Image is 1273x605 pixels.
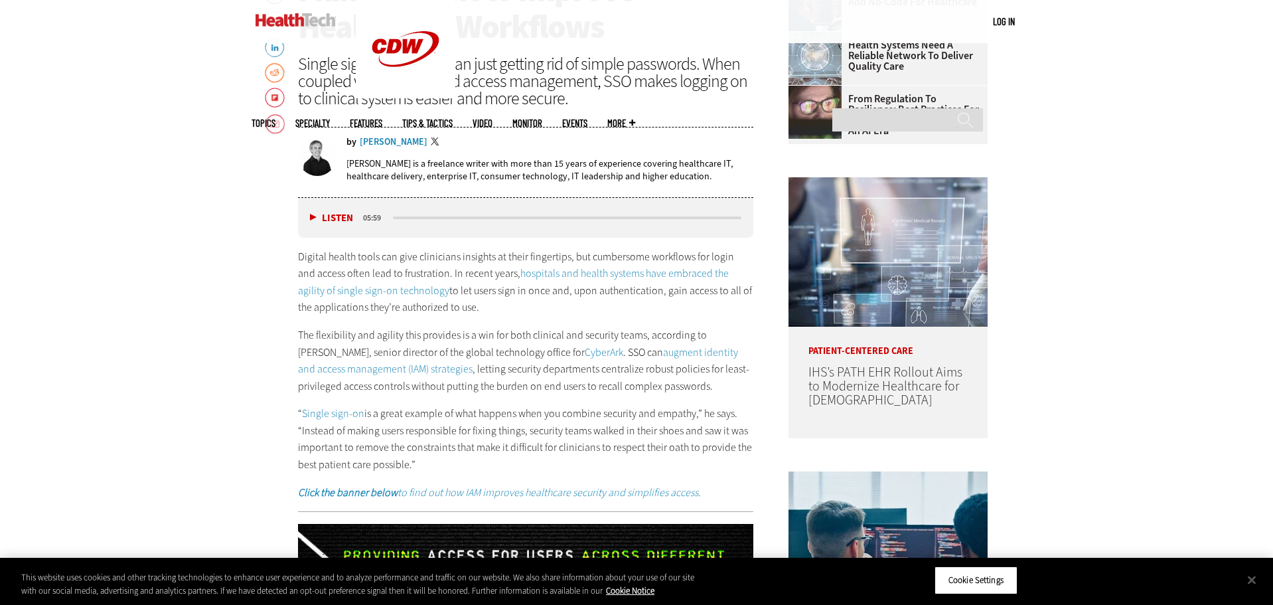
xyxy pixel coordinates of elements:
a: Events [562,118,587,128]
a: More information about your privacy [606,585,654,596]
em: to find out how IAM improves healthcare security and simplifies access. [298,485,701,499]
span: More [607,118,635,128]
a: Video [473,118,492,128]
a: IHS’s PATH EHR Rollout Aims to Modernize Healthcare for [DEMOGRAPHIC_DATA] [808,363,962,409]
span: Specialty [295,118,330,128]
a: CDW [356,88,455,102]
a: MonITor [512,118,542,128]
button: Close [1237,565,1266,594]
p: Patient-Centered Care [788,327,988,356]
a: CyberArk [585,345,623,359]
a: Log in [993,15,1015,27]
div: media player [298,198,753,238]
img: Electronic health records [788,177,988,327]
button: Listen [310,213,353,223]
div: User menu [993,15,1015,29]
a: Features [350,118,382,128]
img: Home [256,13,336,27]
strong: Click the banner [298,485,368,499]
a: Tips & Tactics [402,118,453,128]
a: Single sign-on [302,406,364,420]
img: Brian Eastwood [298,137,337,176]
img: woman wearing glasses looking at healthcare data on screen [788,86,842,139]
button: Cookie Settings [935,566,1017,594]
img: xs_iam_animated3_q424_na_desktop [298,524,753,602]
div: This website uses cookies and other tracking technologies to enhance user experience and to analy... [21,571,700,597]
p: “ is a great example of what happens when you combine security and empathy,” he says. “Instead of... [298,405,753,473]
a: Click the banner belowto find out how IAM improves healthcare security and simplifies access. [298,485,701,499]
p: Digital health tools can give clinicians insights at their fingertips, but cumbersome workflows f... [298,248,753,316]
div: duration [361,212,391,224]
span: Topics [252,118,275,128]
p: The flexibility and agility this provides is a win for both clinical and security teams, accordin... [298,327,753,394]
strong: below [370,485,398,499]
span: by [346,137,356,147]
a: [PERSON_NAME] [360,137,427,147]
a: hospitals and health systems have embraced the agility of single sign-on technology [298,266,729,298]
p: [PERSON_NAME] is a freelance writer with more than 15 years of experience covering healthcare IT,... [346,157,753,183]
